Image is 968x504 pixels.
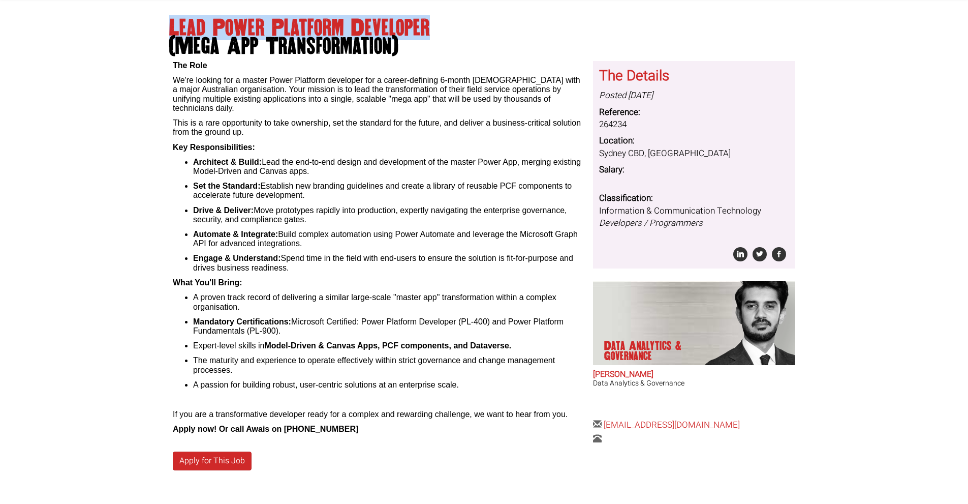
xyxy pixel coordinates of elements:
b: Set the Standard: [193,182,260,190]
h1: Lead Power Platform Developer [169,19,799,55]
li: Expert-level skills in [193,341,585,350]
h3: The Details [599,69,789,84]
b: Model-Driven & Canvas Apps, PCF components, and Dataverse. [264,341,511,350]
i: Posted [DATE] [599,89,653,102]
p: We're looking for a master Power Platform developer for a career-defining 6-month [DEMOGRAPHIC_DA... [173,76,585,113]
b: What You'll Bring: [173,278,242,287]
p: Data Analytics & Governance [604,341,682,361]
dd: Sydney CBD, [GEOGRAPHIC_DATA] [599,147,789,160]
b: Architect & Build: [193,158,262,166]
dd: Information & Communication Technology [599,205,789,230]
li: The maturity and experience to operate effectively within strict governance and change management... [193,356,585,375]
h3: Data Analytics & Governance [593,379,795,387]
span: (Mega App Transformation) [169,37,799,55]
h2: [PERSON_NAME] [593,370,795,379]
li: Microsoft Certified: Power Platform Developer (PL-400) and Power Platform Fundamentals (PL-900). [193,317,585,336]
li: Lead the end-to-end design and development of the master Power App, merging existing Model-Driven... [193,158,585,176]
b: Engage & Understand: [193,254,280,262]
li: Move prototypes rapidly into production, expertly navigating the enterprise governance, security,... [193,206,585,225]
li: A passion for building robust, user-centric solutions at an enterprise scale. [193,380,585,390]
dt: Salary: [599,164,789,176]
dt: Classification: [599,192,789,204]
dd: 264234 [599,118,789,131]
a: Apply for This Job [173,452,252,470]
i: Developers / Programmers [599,217,703,229]
b: Apply now! Or call Awais on [PHONE_NUMBER] [173,425,358,433]
img: Awais Imtiaz does Data Analytics & Governance [698,281,795,365]
dt: Reference: [599,106,789,118]
a: [EMAIL_ADDRESS][DOMAIN_NAME] [604,419,740,431]
b: Drive & Deliver: [193,206,254,215]
li: Build complex automation using Power Automate and leverage the Microsoft Graph API for advanced i... [193,230,585,249]
b: Automate & Integrate: [193,230,278,239]
li: Spend time in the field with end-users to ensure the solution is fit-for-purpose and drives busin... [193,254,585,273]
p: This is a rare opportunity to take ownership, set the standard for the future, and deliver a busi... [173,118,585,137]
p: If you are a transformative developer ready for a complex and rewarding challenge, we want to hea... [173,410,585,419]
li: Establish new branding guidelines and create a library of reusable PCF components to accelerate f... [193,182,585,200]
b: The Role [173,61,207,70]
b: Key Responsibilities: [173,143,255,152]
dt: Location: [599,135,789,147]
b: Mandatory Certifications: [193,317,291,326]
li: A proven track record of delivering a similar large-scale "master app" transformation within a co... [193,293,585,312]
